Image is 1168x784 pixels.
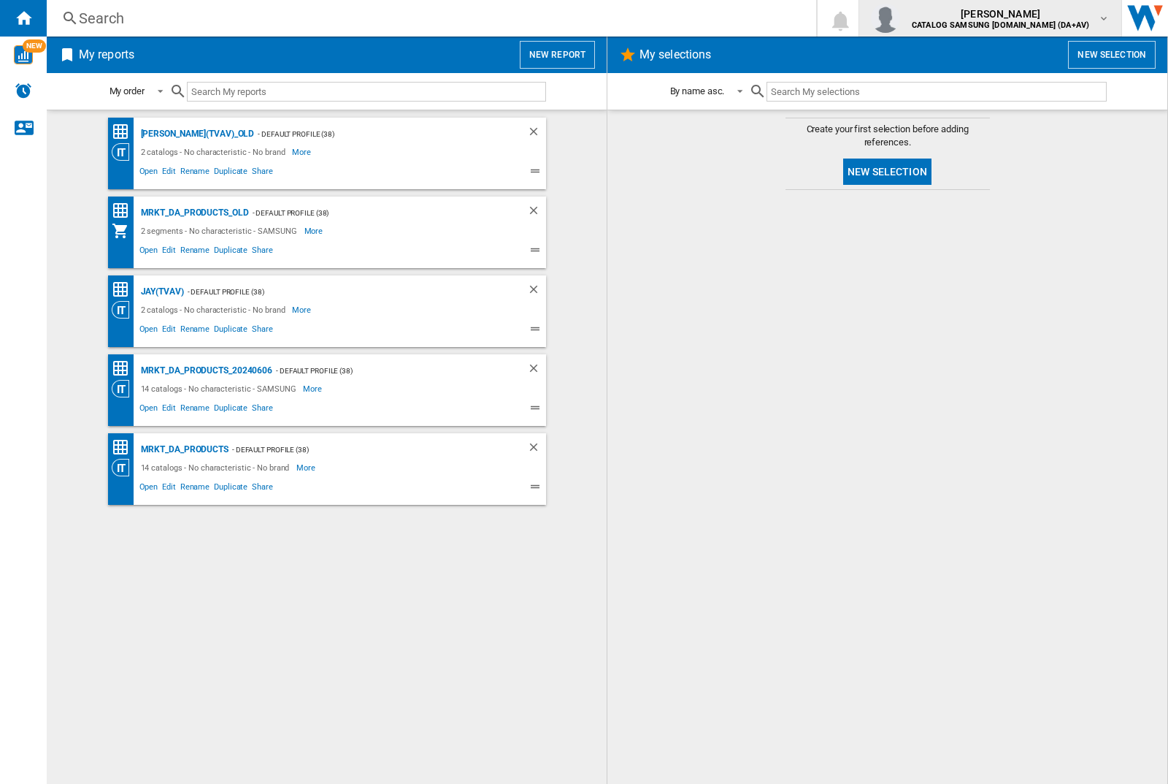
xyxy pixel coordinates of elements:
span: NEW [23,39,46,53]
div: JAY(TVAV) [137,283,184,301]
div: My order [109,85,145,96]
div: MRKT_DA_PRODUCTS_OLD [137,204,249,222]
div: 14 catalogs - No characteristic - SAMSUNG [137,380,304,397]
span: Share [250,243,275,261]
input: Search My reports [187,82,546,102]
span: Duplicate [212,243,250,261]
div: Delete [527,362,546,380]
div: 2 catalogs - No characteristic - No brand [137,143,293,161]
div: MRKT_DA_PRODUCTS_20240606 [137,362,273,380]
div: - Default profile (38) [254,125,497,143]
div: 2 segments - No characteristic - SAMSUNG [137,222,304,240]
span: Open [137,322,161,340]
div: Category View [112,143,137,161]
div: MRKT_DA_PRODUCTS [137,441,228,459]
input: Search My selections [766,82,1106,102]
span: Rename [178,322,212,340]
span: More [292,143,313,161]
span: Rename [178,164,212,182]
span: More [296,459,318,476]
span: Share [250,480,275,498]
span: Edit [160,243,178,261]
span: Open [137,401,161,419]
div: My Assortment [112,222,137,240]
button: New report [520,41,595,69]
div: [PERSON_NAME](TVAV)_old [137,125,255,143]
button: New selection [843,159,931,185]
span: More [304,222,326,240]
div: Delete [527,283,546,301]
span: Duplicate [212,401,250,419]
div: Category View [112,301,137,319]
div: Category View [112,459,137,476]
span: Edit [160,322,178,340]
button: New selection [1068,41,1156,69]
span: Edit [160,401,178,419]
div: By name asc. [670,85,725,96]
div: Search [79,8,778,28]
div: - Default profile (38) [249,204,498,222]
span: Duplicate [212,480,250,498]
span: Duplicate [212,322,250,340]
span: Open [137,243,161,261]
div: - Default profile (38) [272,362,497,380]
div: Price Matrix [112,359,137,378]
span: Open [137,164,161,182]
span: More [303,380,324,397]
span: More [292,301,313,319]
div: 2 catalogs - No characteristic - No brand [137,301,293,319]
div: Delete [527,125,546,143]
div: Price Matrix [112,438,137,457]
div: Price Matrix [112,281,137,299]
span: Rename [178,243,212,261]
div: Delete [527,441,546,459]
span: Share [250,164,275,182]
b: CATALOG SAMSUNG [DOMAIN_NAME] (DA+AV) [912,20,1089,30]
img: wise-card.svg [14,45,33,64]
span: Share [250,401,275,419]
h2: My reports [76,41,137,69]
div: Category View [112,380,137,397]
span: Create your first selection before adding references. [785,123,990,149]
span: Share [250,322,275,340]
img: profile.jpg [871,4,900,33]
div: Delete [527,204,546,222]
span: Rename [178,480,212,498]
span: Edit [160,480,178,498]
div: Price Matrix [112,123,137,141]
span: Open [137,480,161,498]
span: [PERSON_NAME] [912,7,1089,21]
h2: My selections [637,41,714,69]
div: - Default profile (38) [184,283,498,301]
span: Duplicate [212,164,250,182]
span: Rename [178,401,212,419]
div: Price Matrix [112,202,137,220]
div: - Default profile (38) [228,441,498,459]
span: Edit [160,164,178,182]
img: alerts-logo.svg [15,82,32,99]
div: 14 catalogs - No characteristic - No brand [137,459,297,476]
